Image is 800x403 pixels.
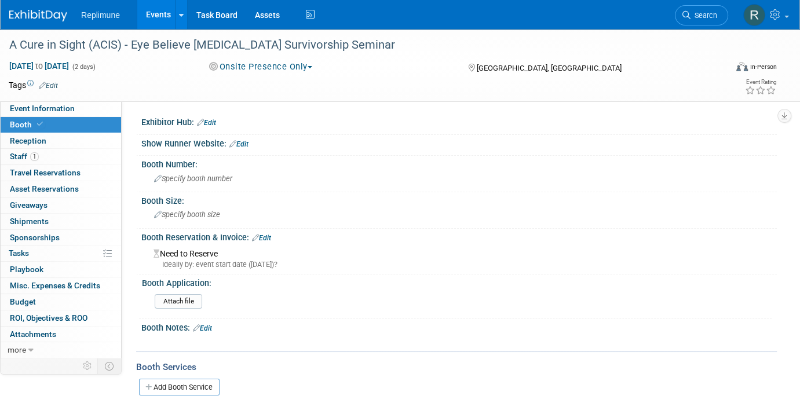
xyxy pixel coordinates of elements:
span: Event Information [10,104,75,113]
span: Giveaways [10,200,48,210]
td: Personalize Event Tab Strip [78,358,98,373]
div: Booth Notes: [141,319,777,334]
span: Tasks [9,248,29,258]
span: Attachments [10,329,56,339]
span: Asset Reservations [10,184,79,193]
div: Need to Reserve [150,245,768,270]
button: Onsite Presence Only [205,61,317,73]
span: Replimune [81,10,120,20]
a: Giveaways [1,197,121,213]
td: Tags [9,79,58,91]
div: Event Rating [745,79,776,85]
a: Travel Reservations [1,165,121,181]
a: Attachments [1,327,121,342]
a: more [1,342,121,358]
a: Event Information [1,101,121,116]
span: Booth [10,120,45,129]
span: to [34,61,45,71]
div: Ideally by: event start date ([DATE])? [154,259,768,270]
span: Reception [10,136,46,145]
a: Edit [229,140,249,148]
div: Show Runner Website: [141,135,777,150]
a: Search [675,5,728,25]
td: Toggle Event Tabs [98,358,122,373]
a: Budget [1,294,121,310]
div: In-Person [750,63,777,71]
a: Add Booth Service [139,379,220,395]
span: more [8,345,26,354]
span: Playbook [10,265,43,274]
a: Staff1 [1,149,121,164]
span: Search [691,11,717,20]
span: [GEOGRAPHIC_DATA], [GEOGRAPHIC_DATA] [477,64,622,72]
a: Shipments [1,214,121,229]
a: Asset Reservations [1,181,121,197]
div: A Cure in Sight (ACIS) - Eye Believe [MEDICAL_DATA] Survivorship Seminar [5,35,711,56]
img: ExhibitDay [9,10,67,21]
span: Shipments [10,217,49,226]
div: Booth Size: [141,192,777,207]
span: Sponsorships [10,233,60,242]
a: Booth [1,117,121,133]
a: Edit [193,324,212,332]
div: Exhibitor Hub: [141,113,777,129]
a: Edit [252,234,271,242]
span: (2 days) [71,63,96,71]
span: Travel Reservations [10,168,81,177]
a: Edit [39,82,58,90]
span: Specify booth number [154,174,232,183]
a: Tasks [1,246,121,261]
span: Budget [10,297,36,306]
img: Rick Pham [743,4,765,26]
a: Playbook [1,262,121,277]
a: Misc. Expenses & Credits [1,278,121,294]
div: Booth Reservation & Invoice: [141,229,777,244]
div: Booth Number: [141,156,777,170]
span: [DATE] [DATE] [9,61,70,71]
i: Booth reservation complete [37,121,43,127]
span: ROI, Objectives & ROO [10,313,87,323]
div: Booth Services [136,361,777,373]
a: ROI, Objectives & ROO [1,310,121,326]
div: Booth Application: [142,274,772,289]
span: 1 [30,152,39,161]
div: Event Format [663,60,777,78]
a: Reception [1,133,121,149]
a: Edit [197,119,216,127]
img: Format-Inperson.png [736,62,748,71]
span: Specify booth size [154,210,220,219]
a: Sponsorships [1,230,121,246]
span: Misc. Expenses & Credits [10,281,100,290]
span: Staff [10,152,39,161]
